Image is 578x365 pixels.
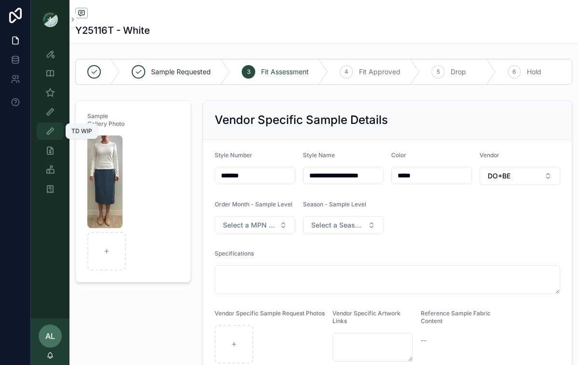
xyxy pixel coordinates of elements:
span: DO+BE [488,171,510,181]
span: -- [421,336,427,345]
span: Reference Sample Fabric Content [421,310,491,324]
span: 3 [247,68,250,76]
img: App logo [42,12,58,27]
span: Vendor Specific Artwork Links [332,310,400,324]
button: Select Button [215,216,295,234]
span: Select a Season on MPN Level [311,220,364,230]
span: Fit Assessment [261,67,309,77]
span: Vendor Specific Sample Request Photos [215,310,325,317]
button: Select Button [303,216,384,234]
span: Sample Requested [151,67,211,77]
span: Fit Approved [359,67,400,77]
span: Order Month - Sample Level [215,201,292,208]
span: 6 [512,68,516,76]
span: Select a MPN LEVEL ORDER MONTH [223,220,275,230]
img: Screenshot-2025-08-11-at-11.29.29-AM.png [87,135,123,228]
span: Season - Sample Level [303,201,366,208]
span: Vendor [480,151,499,159]
div: scrollable content [31,39,69,210]
span: AL [45,330,55,342]
span: Style Name [303,151,335,159]
span: Drop [451,67,466,77]
div: TD WIP [71,127,92,135]
span: Color [391,151,406,159]
span: Specifications [215,250,254,257]
span: Hold [527,67,541,77]
h1: Y25116T - White [75,24,150,37]
span: Sample Gallery Photo [87,112,124,127]
span: 5 [437,68,440,76]
span: Style Number [215,151,252,159]
button: Select Button [480,167,560,185]
span: 4 [344,68,348,76]
h2: Vendor Specific Sample Details [215,112,388,128]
